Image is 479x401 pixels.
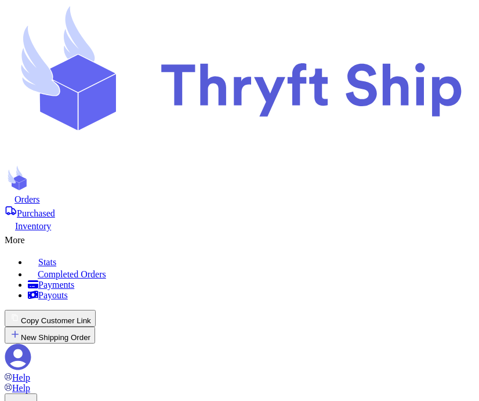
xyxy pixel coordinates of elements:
[28,255,474,268] a: Stats
[5,327,95,344] button: New Shipping Order
[12,383,30,393] span: Help
[5,232,474,245] div: More
[38,269,106,279] span: Completed Orders
[5,383,30,393] a: Help
[5,205,474,219] a: Purchased
[28,290,474,301] a: Payouts
[5,310,96,327] button: Copy Customer Link
[38,280,74,290] span: Payments
[5,219,474,232] a: Inventory
[5,193,474,205] a: Orders
[28,280,474,290] a: Payments
[17,208,55,218] span: Purchased
[12,373,30,382] span: Help
[14,194,40,204] span: Orders
[38,257,56,267] span: Stats
[15,221,51,231] span: Inventory
[28,268,474,280] a: Completed Orders
[5,373,30,382] a: Help
[38,290,68,300] span: Payouts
